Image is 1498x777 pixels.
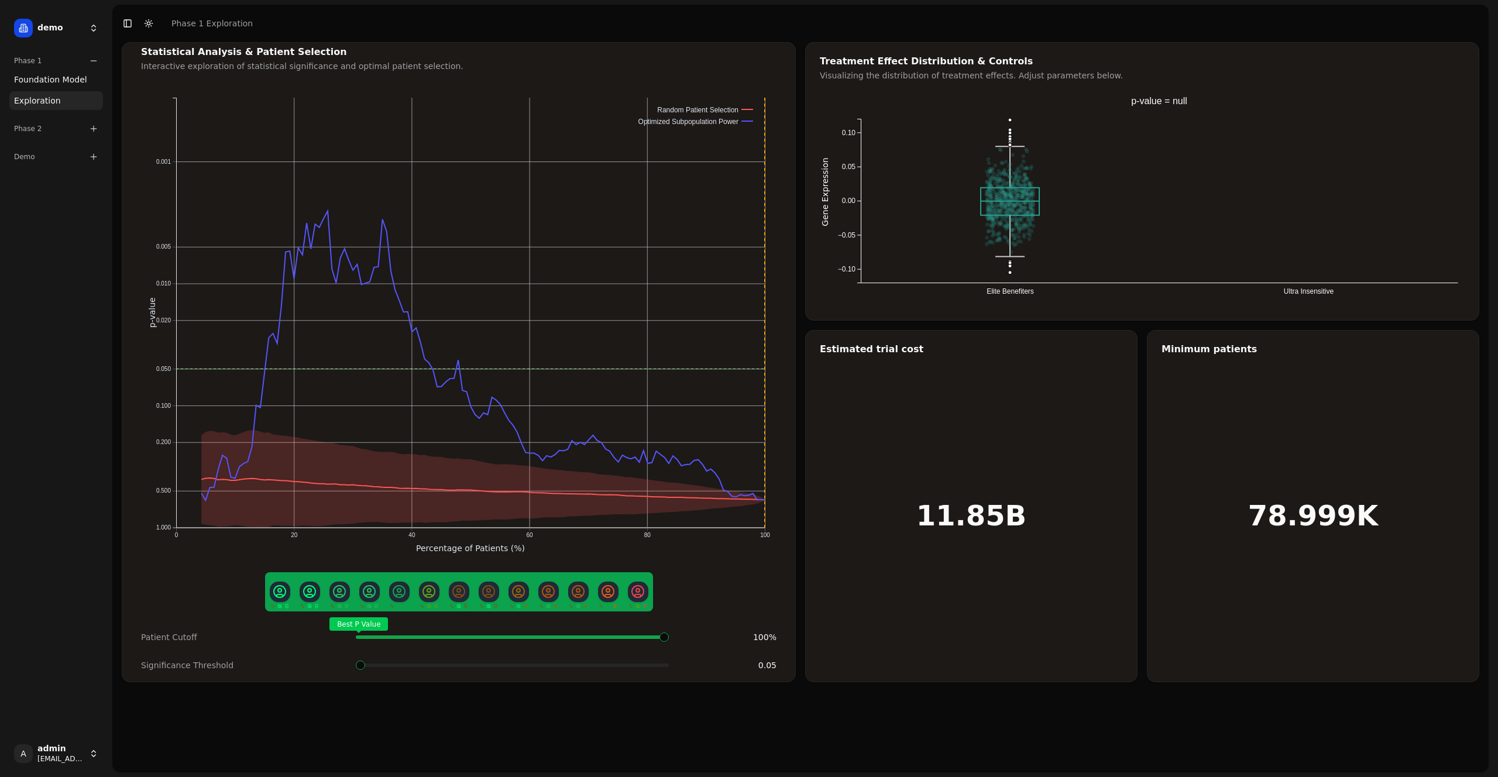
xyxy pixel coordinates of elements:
[141,60,777,72] div: Interactive exploration of statistical significance and optimal patient selection.
[9,70,103,89] a: Foundation Model
[838,265,856,273] text: −0.10
[9,740,103,768] button: Aadmin[EMAIL_ADDRESS]
[1284,287,1334,295] text: Ultra Insensitive
[141,47,777,57] div: Statistical Analysis & Patient Selection
[37,744,84,754] span: admin
[156,439,171,445] text: 0.200
[416,544,525,553] text: Percentage of Patients (%)
[9,14,103,42] button: demo
[842,197,856,205] text: 0.00
[156,487,171,494] text: 0.500
[171,18,253,29] a: Phase 1 Exploration
[329,617,388,631] span: Best P Value
[147,297,157,328] text: p-value
[156,243,171,250] text: 0.005
[37,23,84,33] span: demo
[842,129,856,137] text: 0.10
[838,231,856,239] text: −0.05
[14,74,87,85] span: Foundation Model
[171,18,253,29] nav: breadcrumb
[156,280,171,287] text: 0.010
[156,524,171,531] text: 1.000
[842,163,856,171] text: 0.05
[119,15,136,32] button: Toggle Sidebar
[37,754,84,764] span: [EMAIL_ADDRESS]
[678,631,777,643] div: 100 %
[820,70,1465,81] div: Visualizing the distribution of treatment effects. Adjust parameters below.
[156,366,171,372] text: 0.050
[9,51,103,70] div: Phase 1
[820,57,1465,66] div: Treatment Effect Distribution & Controls
[408,532,415,538] text: 40
[657,106,738,114] text: Random Patient Selection
[141,659,346,671] div: Significance Threshold
[678,659,777,671] div: 0.05
[9,147,103,166] div: Demo
[638,118,738,126] text: Optimized Subpopulation Power
[175,532,178,538] text: 0
[916,501,1026,530] h1: 11.85B
[156,403,171,409] text: 0.100
[820,157,830,226] text: Gene Expression
[141,631,346,643] div: Patient Cutoff
[527,532,534,538] text: 60
[140,15,157,32] button: Toggle Dark Mode
[156,317,171,324] text: 0.020
[987,287,1034,295] text: Elite Benefiters
[9,91,103,110] a: Exploration
[14,744,33,763] span: A
[644,532,651,538] text: 80
[9,119,103,138] div: Phase 2
[1248,501,1378,530] h1: 78.999K
[760,532,770,538] text: 100
[1131,96,1187,106] text: p-value = null
[14,95,61,106] span: Exploration
[291,532,298,538] text: 20
[156,159,171,165] text: 0.001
